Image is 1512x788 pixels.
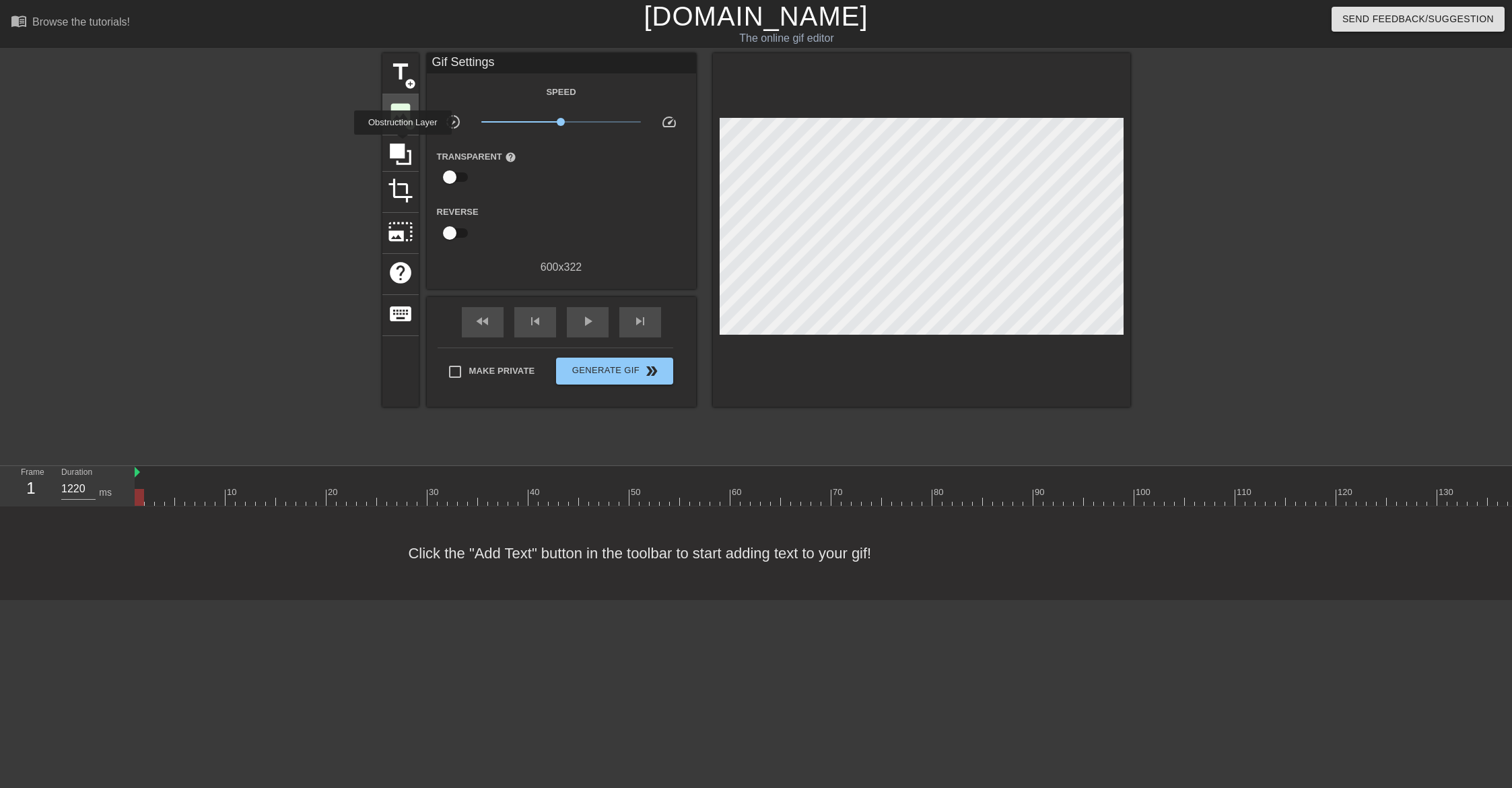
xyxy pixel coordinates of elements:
[469,364,535,378] span: Make Private
[934,486,946,499] div: 80
[1332,7,1505,32] button: Send Feedback/Suggestion
[511,30,1063,46] div: The online gif editor
[580,313,596,329] span: play_arrow
[644,1,868,31] a: [DOMAIN_NAME]
[11,13,130,34] a: Browse the tutorials!
[405,119,416,131] span: add_circle
[328,486,340,499] div: 20
[11,13,27,29] span: menu_book
[530,486,542,499] div: 40
[527,313,543,329] span: skip_previous
[661,114,677,130] span: speed
[437,150,516,164] label: Transparent
[1439,486,1455,499] div: 130
[833,486,845,499] div: 70
[1342,11,1494,28] span: Send Feedback/Suggestion
[388,59,413,85] span: title
[1136,486,1153,499] div: 100
[644,363,660,379] span: double_arrow
[11,466,51,505] div: Frame
[32,16,130,28] div: Browse the tutorials!
[388,301,413,327] span: keyboard
[475,313,491,329] span: fast_rewind
[505,152,516,163] span: help
[427,259,696,275] div: 600 x 322
[61,469,92,477] label: Duration
[556,358,673,385] button: Generate Gif
[546,86,576,99] label: Speed
[631,486,643,499] div: 50
[427,53,696,73] div: Gif Settings
[388,260,413,286] span: help
[429,486,441,499] div: 30
[632,313,648,329] span: skip_next
[732,486,744,499] div: 60
[437,205,479,219] label: Reverse
[1035,486,1047,499] div: 90
[99,486,112,500] div: ms
[388,219,413,244] span: photo_size_select_large
[561,363,667,379] span: Generate Gif
[1237,486,1253,499] div: 110
[1338,486,1354,499] div: 120
[445,114,461,130] span: slow_motion_video
[227,486,239,499] div: 10
[388,178,413,203] span: crop
[21,476,41,500] div: 1
[405,78,416,90] span: add_circle
[388,100,413,126] span: image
